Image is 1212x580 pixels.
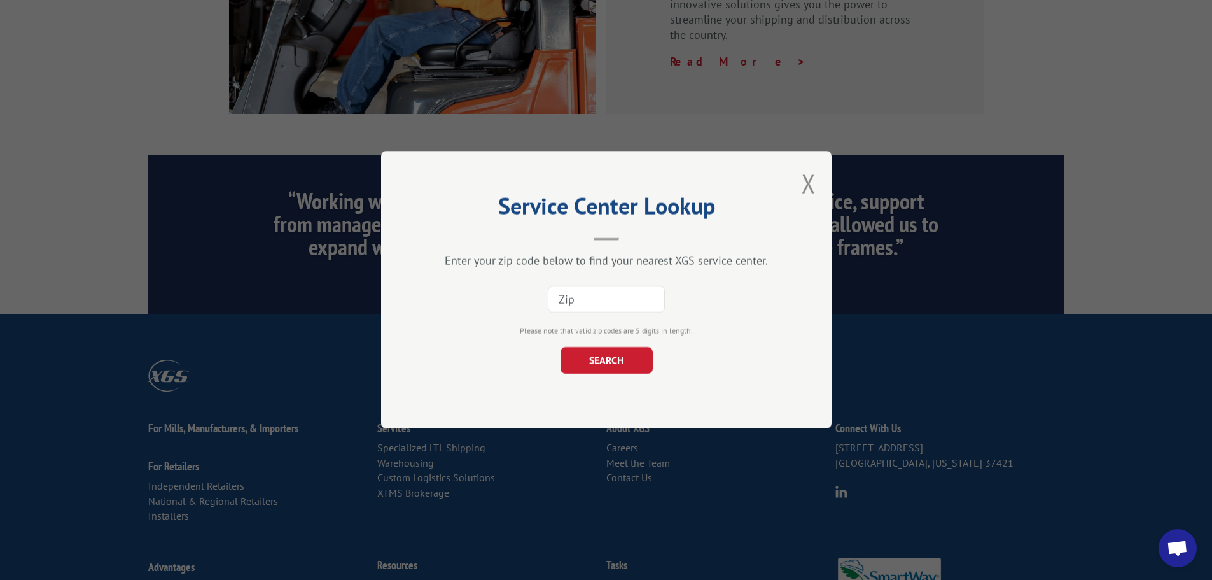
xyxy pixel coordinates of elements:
[802,167,816,201] button: Close modal
[445,254,768,269] div: Enter your zip code below to find your nearest XGS service center.
[445,197,768,222] h2: Service Center Lookup
[560,348,652,374] button: SEARCH
[548,286,665,313] input: Zip
[445,326,768,337] div: Please note that valid zip codes are 5 digits in length.
[1159,529,1197,567] div: Open chat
